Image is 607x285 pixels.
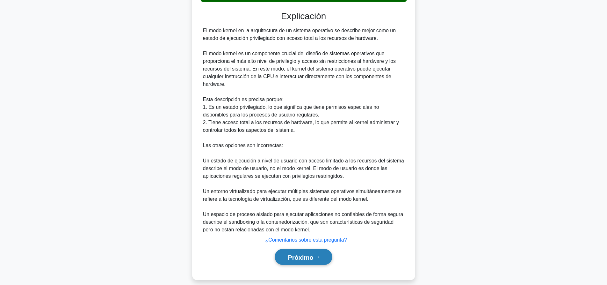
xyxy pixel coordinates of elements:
[281,11,326,21] font: Explicación
[203,120,399,133] font: 2. Tiene acceso total a los recursos de hardware, lo que permite al kernel administrar y controla...
[203,143,283,148] font: Las otras opciones son incorrectas:
[203,97,284,102] font: Esta descripción es precisa porque:
[288,254,313,261] font: Próximo
[203,51,396,87] font: El modo kernel es un componente crucial del diseño de sistemas operativos que proporciona el más ...
[265,237,347,243] a: ¿Comentarios sobre esta pregunta?
[203,158,404,179] font: Un estado de ejecución a nivel de usuario con acceso limitado a los recursos del sistema describe...
[275,249,332,265] button: Próximo
[203,212,403,232] font: Un espacio de proceso aislado para ejecutar aplicaciones no confiables de forma segura describe e...
[203,189,401,202] font: Un entorno virtualizado para ejecutar múltiples sistemas operativos simultáneamente se refiere a ...
[203,28,396,41] font: El modo kernel en la arquitectura de un sistema operativo se describe mejor como un estado de eje...
[203,104,379,117] font: 1. Es un estado privilegiado, lo que significa que tiene permisos especiales no disponibles para ...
